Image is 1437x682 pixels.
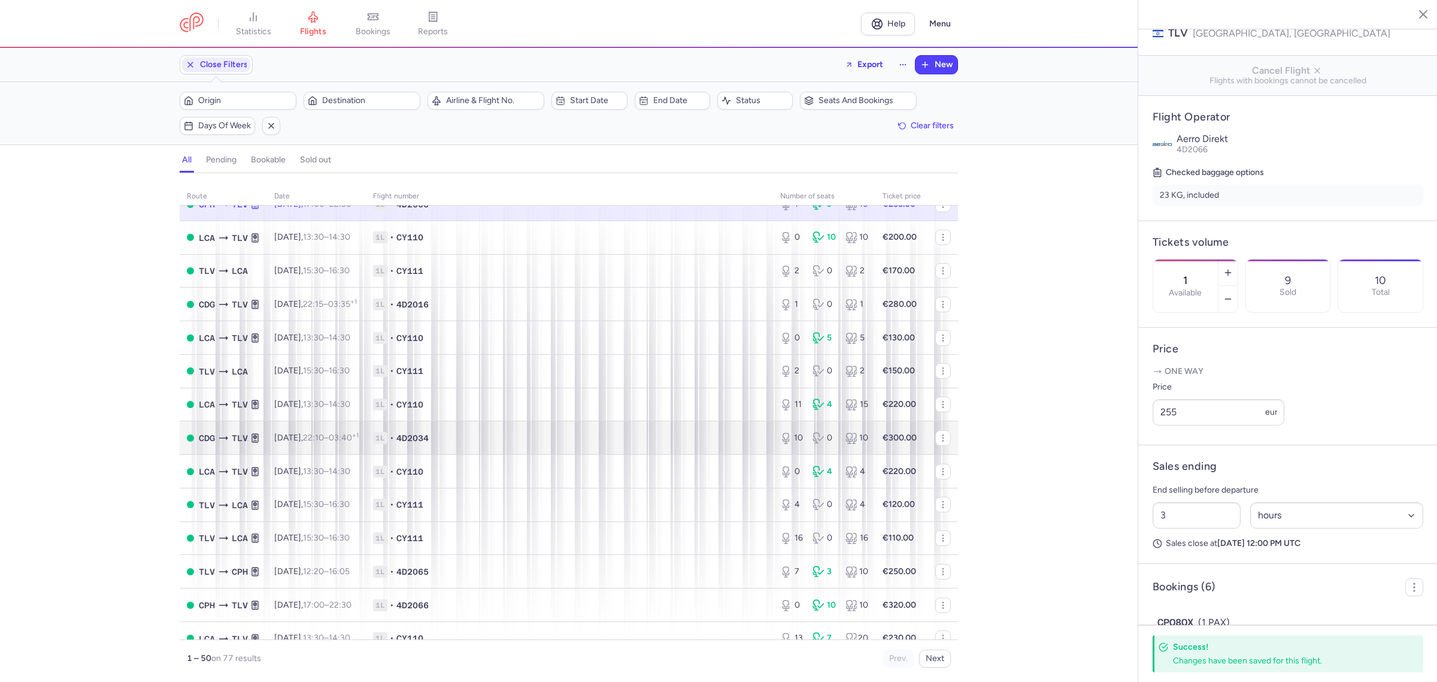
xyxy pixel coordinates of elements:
[329,533,350,543] time: 16:30
[1153,110,1423,124] h4: Flight Operator
[322,96,416,105] span: Destination
[329,600,351,610] time: 22:30
[1375,274,1386,286] p: 10
[813,399,835,411] div: 4
[390,532,394,544] span: •
[329,433,359,443] time: 03:40
[303,466,350,476] span: –
[845,265,868,277] div: 2
[883,533,914,543] strong: €110.00
[182,155,192,165] h4: all
[303,333,324,343] time: 13:30
[1193,26,1390,41] span: [GEOGRAPHIC_DATA], [GEOGRAPHIC_DATA]
[883,199,915,209] strong: €255.00
[373,532,387,544] span: 1L
[232,465,248,478] span: TLV
[274,499,350,509] span: [DATE],
[303,600,351,610] span: –
[813,466,835,478] div: 4
[199,431,215,445] span: CDG
[1153,580,1215,594] h4: Bookings (6)
[329,333,350,343] time: 14:30
[390,466,394,478] span: •
[303,499,324,509] time: 15:30
[199,499,215,512] span: TLV
[390,231,394,243] span: •
[373,466,387,478] span: 1L
[199,264,215,277] span: TLV
[428,92,544,110] button: Airline & Flight No.
[232,599,248,612] span: TLV
[352,431,359,439] sup: +1
[883,650,914,668] button: Prev.
[1153,399,1284,426] input: ---
[418,26,448,37] span: reports
[845,332,868,344] div: 5
[653,96,706,105] span: End date
[303,366,350,376] span: –
[232,632,248,645] span: TLV
[356,26,390,37] span: bookings
[329,199,351,209] time: 22:30
[1177,134,1423,144] p: Aerro Direkt
[935,60,953,70] span: New
[887,19,905,28] span: Help
[551,92,627,110] button: Start date
[780,332,803,344] div: 0
[396,231,423,243] span: CY110
[1153,185,1423,206] li: 23 KG, included
[780,265,803,277] div: 2
[373,332,387,344] span: 1L
[373,432,387,444] span: 1L
[303,299,357,309] span: –
[446,96,540,105] span: Airline & Flight No.
[303,566,324,577] time: 12:20
[187,653,211,663] strong: 1 – 50
[267,188,366,206] th: date
[818,96,912,105] span: Seats and bookings
[303,199,325,209] time: 17:00
[1157,615,1418,643] button: CPO8OX(1 PAX)€350.00[PERSON_NAME]
[845,365,868,377] div: 2
[845,231,868,243] div: 10
[274,299,357,309] span: [DATE],
[911,121,954,130] span: Clear filters
[396,399,423,411] span: CY110
[274,433,359,443] span: [DATE],
[780,599,803,611] div: 0
[303,265,350,276] span: –
[232,431,248,445] span: TLV
[837,55,891,74] button: Export
[303,199,351,209] span: –
[780,298,803,310] div: 1
[396,499,423,511] span: CY111
[303,533,350,543] span: –
[199,231,215,245] span: LCA
[773,188,875,206] th: number of seats
[274,600,351,610] span: [DATE],
[304,92,420,110] button: Destination
[396,298,429,310] span: 4D2016
[373,499,387,511] span: 1L
[1173,655,1397,666] div: Changes have been saved for this flight.
[300,155,331,165] h4: sold out
[403,11,463,37] a: reports
[329,265,350,276] time: 16:30
[1153,165,1423,180] h5: Checked baggage options
[883,232,917,242] strong: €200.00
[780,499,803,511] div: 4
[1148,76,1428,86] span: Flights with bookings cannot be cancelled
[857,60,883,69] span: Export
[1153,380,1284,394] label: Price
[303,566,350,577] span: –
[883,265,915,276] strong: €170.00
[780,632,803,644] div: 13
[329,499,350,509] time: 16:30
[180,13,204,35] a: CitizenPlane red outlined logo
[1280,288,1296,297] p: Sold
[303,499,350,509] span: –
[845,599,868,611] div: 10
[303,533,324,543] time: 15:30
[845,399,868,411] div: 15
[875,188,928,206] th: Ticket price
